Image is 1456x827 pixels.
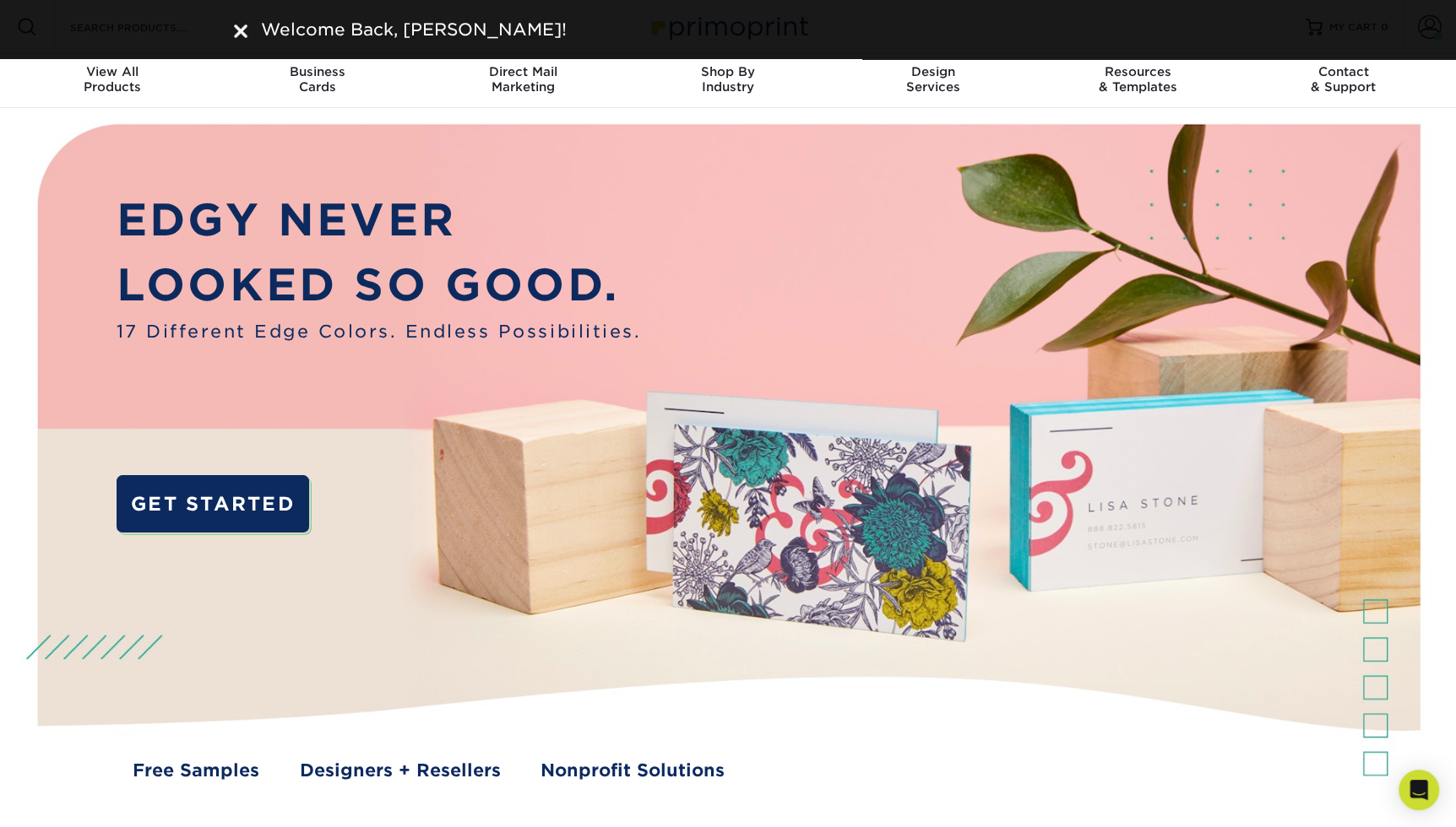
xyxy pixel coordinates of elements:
span: Resources [1035,64,1241,79]
div: & Templates [1035,64,1241,95]
p: EDGY NEVER [117,187,641,253]
a: Designers + Resellers [300,757,501,783]
div: Industry [626,64,831,95]
div: Marketing [421,64,626,95]
a: GET STARTED [117,475,309,532]
div: Open Intercom Messenger [1399,770,1439,810]
a: BusinessCards [215,54,421,108]
span: Shop By [626,64,831,79]
a: View AllProducts [10,54,215,108]
div: & Support [1241,64,1446,95]
a: Free Samples [133,757,259,783]
a: Direct MailMarketing [421,54,626,108]
span: Direct Mail [421,64,626,79]
p: LOOKED SO GOOD. [117,252,641,318]
a: Resources& Templates [1035,54,1241,108]
a: Nonprofit Solutions [541,757,725,783]
div: Cards [215,64,421,95]
a: DesignServices [830,54,1035,108]
a: Shop ByIndustry [626,54,831,108]
span: 17 Different Edge Colors. Endless Possibilities. [117,318,641,344]
span: View All [10,64,215,79]
span: Contact [1241,64,1446,79]
img: close [234,24,247,38]
span: Business [215,64,421,79]
div: Services [830,64,1035,95]
a: Contact& Support [1241,54,1446,108]
span: Welcome Back, [PERSON_NAME]! [261,19,567,40]
span: Design [830,64,1035,79]
div: Products [10,64,215,95]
